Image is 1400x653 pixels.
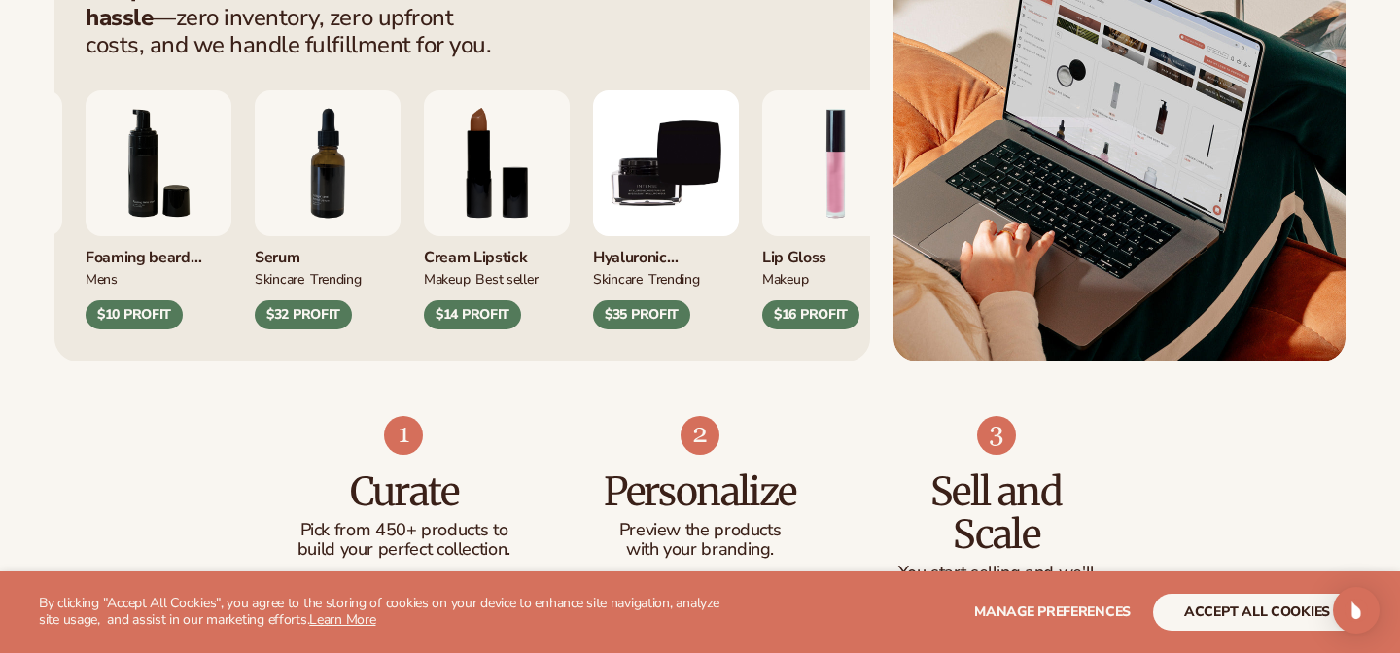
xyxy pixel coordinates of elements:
div: Serum [255,236,401,268]
div: 8 / 9 [424,90,570,329]
div: TRENDING [310,268,362,289]
div: MAKEUP [424,268,470,289]
div: TRENDING [648,268,700,289]
div: MAKEUP [762,268,808,289]
div: Open Intercom Messenger [1333,587,1380,634]
p: You start selling and we'll [887,564,1105,583]
div: SKINCARE [255,268,304,289]
div: 1 / 9 [762,90,908,329]
div: SKINCARE [593,268,643,289]
div: Hyaluronic moisturizer [593,236,739,268]
img: Shopify Image 7 [384,416,423,455]
img: Foaming beard wash. [86,90,231,236]
p: Preview the products [591,521,810,540]
div: Lip Gloss [762,236,908,268]
div: $35 PROFIT [593,300,690,329]
p: Pick from 450+ products to build your perfect collection. [295,521,513,560]
div: $32 PROFIT [255,300,352,329]
p: By clicking "Accept All Cookies", you agree to the storing of cookies on your device to enhance s... [39,596,731,629]
a: Learn More [309,610,375,629]
div: $14 PROFIT [424,300,521,329]
img: Collagen and retinol serum. [255,90,401,236]
div: Cream Lipstick [424,236,570,268]
h3: Personalize [591,470,810,513]
div: $10 PROFIT [86,300,183,329]
span: Manage preferences [974,602,1131,621]
div: 9 / 9 [593,90,739,329]
div: BEST SELLER [475,268,538,289]
img: Luxury cream lipstick. [424,90,570,236]
h3: Curate [295,470,513,513]
div: Foaming beard wash [86,236,231,268]
button: Manage preferences [974,594,1131,631]
h3: Sell and Scale [887,470,1105,556]
div: 6 / 9 [86,90,231,329]
img: Pink lip gloss. [762,90,908,236]
img: Hyaluronic Moisturizer [593,90,739,236]
img: Shopify Image 8 [681,416,719,455]
div: 7 / 9 [255,90,401,329]
div: $16 PROFIT [762,300,859,329]
p: with your branding. [591,540,810,560]
div: mens [86,268,118,289]
img: Shopify Image 9 [977,416,1016,455]
button: accept all cookies [1153,594,1361,631]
